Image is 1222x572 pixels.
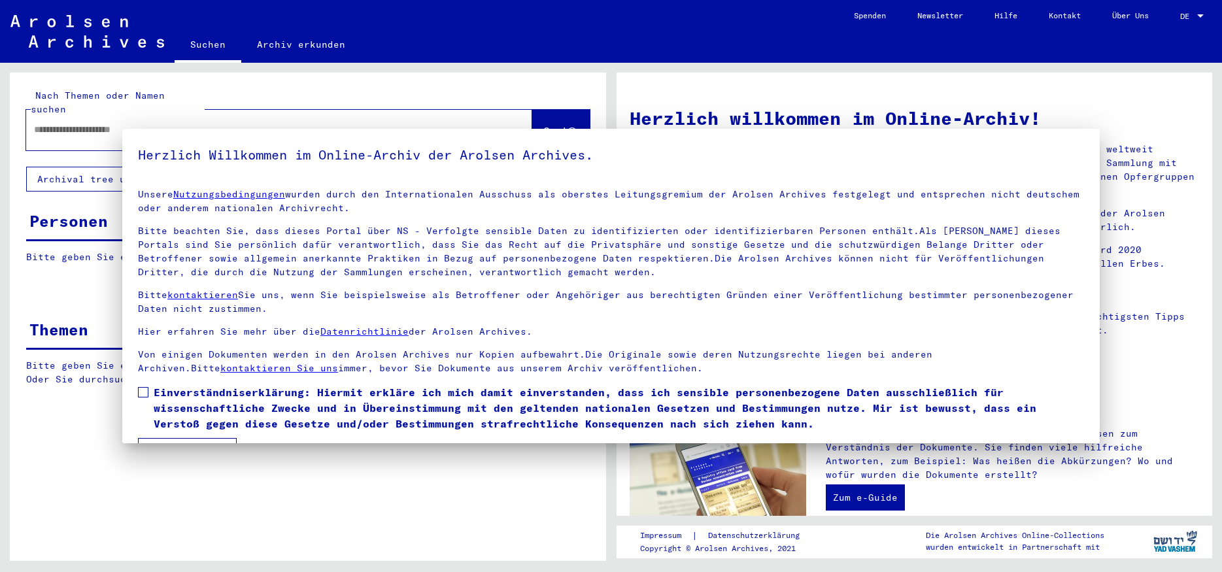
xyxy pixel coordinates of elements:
[138,188,1084,215] p: Unsere wurden durch den Internationalen Ausschuss als oberstes Leitungsgremium der Arolsen Archiv...
[167,289,238,301] a: kontaktieren
[173,188,285,200] a: Nutzungsbedingungen
[320,326,409,337] a: Datenrichtlinie
[138,438,237,463] button: Ich stimme zu
[138,288,1084,316] p: Bitte Sie uns, wenn Sie beispielsweise als Betroffener oder Angehöriger aus berechtigten Gründen ...
[138,325,1084,339] p: Hier erfahren Sie mehr über die der Arolsen Archives.
[154,384,1084,431] span: Einverständniserklärung: Hiermit erkläre ich mich damit einverstanden, dass ich sensible personen...
[138,224,1084,279] p: Bitte beachten Sie, dass dieses Portal über NS - Verfolgte sensible Daten zu identifizierten oder...
[138,348,1084,375] p: Von einigen Dokumenten werden in den Arolsen Archives nur Kopien aufbewahrt.Die Originale sowie d...
[138,144,1084,165] h5: Herzlich Willkommen im Online-Archiv der Arolsen Archives.
[220,362,338,374] a: kontaktieren Sie uns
